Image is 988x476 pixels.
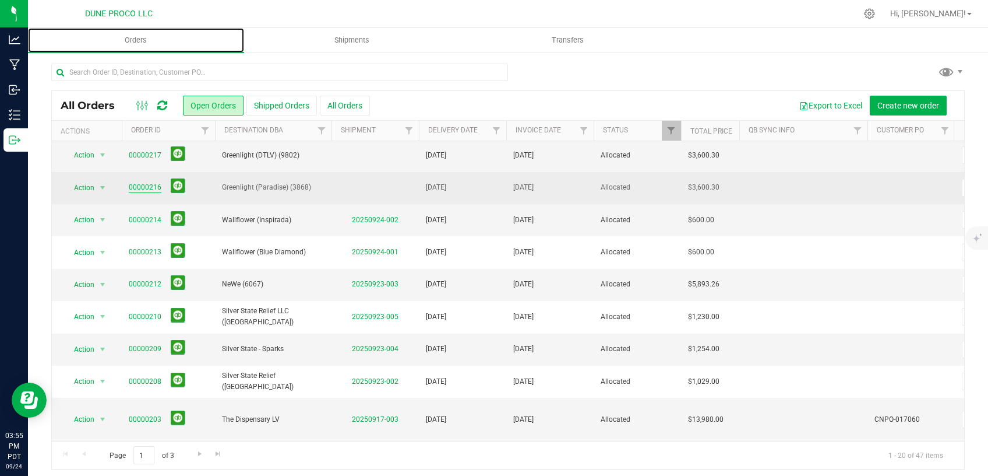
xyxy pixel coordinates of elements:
[96,212,110,228] span: select
[5,430,23,462] p: 03:55 PM PDT
[460,28,676,52] a: Transfers
[63,341,95,358] span: Action
[341,126,376,134] a: Shipment
[877,101,939,110] span: Create new order
[96,147,110,163] span: select
[352,248,398,256] a: 20250924-001
[601,182,674,193] span: Allocated
[96,309,110,325] span: select
[400,121,419,141] a: Filter
[129,414,161,425] a: 00000203
[222,279,324,290] span: NeWe (6067)
[96,276,110,293] span: select
[5,462,23,471] p: 09/24
[688,182,719,193] span: $3,600.30
[426,182,446,193] span: [DATE]
[688,414,724,425] span: $13,980.00
[601,414,674,425] span: Allocated
[690,127,732,135] a: Total Price
[191,446,208,462] a: Go to the next page
[603,126,628,134] a: Status
[222,414,324,425] span: The Dispensary LV
[749,126,795,134] a: QB Sync Info
[129,311,161,323] a: 00000210
[222,370,324,393] span: Silver State Relief ([GEOGRAPHIC_DATA])
[487,121,506,141] a: Filter
[100,446,184,464] span: Page of 3
[9,59,20,71] inline-svg: Manufacturing
[513,344,534,355] span: [DATE]
[513,247,534,258] span: [DATE]
[426,247,446,258] span: [DATE]
[874,414,948,425] span: CNPO-017060
[688,344,719,355] span: $1,254.00
[601,150,674,161] span: Allocated
[688,150,719,161] span: $3,600.30
[688,215,714,226] span: $600.00
[246,96,317,116] button: Shipped Orders
[513,182,534,193] span: [DATE]
[63,309,95,325] span: Action
[9,134,20,146] inline-svg: Outbound
[513,376,534,387] span: [DATE]
[63,276,95,293] span: Action
[222,182,324,193] span: Greenlight (Paradise) (3868)
[63,180,95,196] span: Action
[601,279,674,290] span: Allocated
[601,311,674,323] span: Allocated
[601,344,674,355] span: Allocated
[877,126,924,134] a: Customer PO
[183,96,244,116] button: Open Orders
[244,28,460,52] a: Shipments
[222,306,324,328] span: Silver State Relief LLC ([GEOGRAPHIC_DATA])
[61,127,117,135] div: Actions
[129,182,161,193] a: 00000216
[196,121,215,141] a: Filter
[222,247,324,258] span: Wallflower (Blue Diamond)
[516,126,561,134] a: Invoice Date
[688,311,719,323] span: $1,230.00
[63,411,95,428] span: Action
[352,345,398,353] a: 20250923-004
[426,311,446,323] span: [DATE]
[224,126,283,134] a: Destination DBA
[426,150,446,161] span: [DATE]
[513,414,534,425] span: [DATE]
[513,215,534,226] span: [DATE]
[96,373,110,390] span: select
[792,96,870,116] button: Export to Excel
[601,247,674,258] span: Allocated
[85,9,153,19] span: DUNE PROCO LLC
[536,35,599,45] span: Transfers
[352,377,398,386] a: 20250923-002
[63,147,95,163] span: Action
[352,313,398,321] a: 20250923-005
[96,341,110,358] span: select
[352,415,398,423] a: 20250917-003
[133,446,154,464] input: 1
[513,279,534,290] span: [DATE]
[129,279,161,290] a: 00000212
[63,373,95,390] span: Action
[352,280,398,288] a: 20250923-003
[426,215,446,226] span: [DATE]
[222,150,324,161] span: Greenlight (DTLV) (9802)
[129,247,161,258] a: 00000213
[890,9,966,18] span: Hi, [PERSON_NAME]!
[96,244,110,261] span: select
[848,121,867,141] a: Filter
[426,414,446,425] span: [DATE]
[63,244,95,261] span: Action
[601,376,674,387] span: Allocated
[129,215,161,226] a: 00000214
[63,212,95,228] span: Action
[96,411,110,428] span: select
[61,99,126,112] span: All Orders
[9,34,20,45] inline-svg: Analytics
[129,150,161,161] a: 00000217
[9,84,20,96] inline-svg: Inbound
[320,96,370,116] button: All Orders
[879,446,952,464] span: 1 - 20 of 47 items
[131,126,161,134] a: Order ID
[601,215,674,226] span: Allocated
